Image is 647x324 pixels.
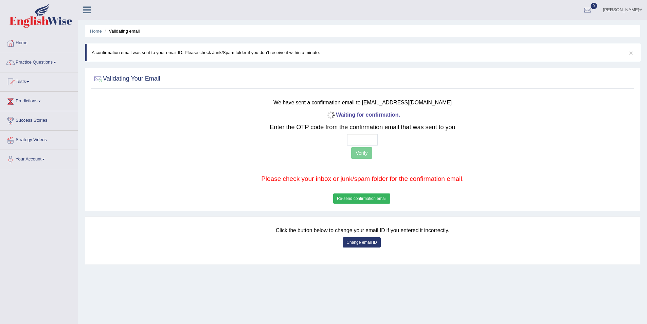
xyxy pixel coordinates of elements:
[343,237,380,248] button: Change email ID
[0,72,78,89] a: Tests
[629,49,633,56] button: ×
[0,34,78,51] a: Home
[325,110,336,121] img: icon-progress-circle-small.gif
[0,53,78,70] a: Practice Questions
[85,44,640,61] div: A confirmation email was sent to your email ID. Please check Junk/Spam folder if you don’t receiv...
[0,111,78,128] a: Success Stories
[103,28,140,34] li: Validating email
[333,193,390,204] button: Re-send confirmation email
[591,3,597,9] span: 0
[273,100,452,105] small: We have sent a confirmation email to [EMAIL_ADDRESS][DOMAIN_NAME]
[0,92,78,109] a: Predictions
[93,74,160,84] h2: Validating Your Email
[276,227,449,233] small: Click the button below to change your email ID if you entered it incorrectly.
[0,131,78,148] a: Strategy Videos
[138,174,587,184] p: Please check your inbox or junk/spam folder for the confirmation email.
[90,29,102,34] a: Home
[0,150,78,167] a: Your Account
[325,112,400,118] b: Waiting for confirmation.
[138,124,587,131] h2: Enter the OTP code from the confirmation email that was sent to you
